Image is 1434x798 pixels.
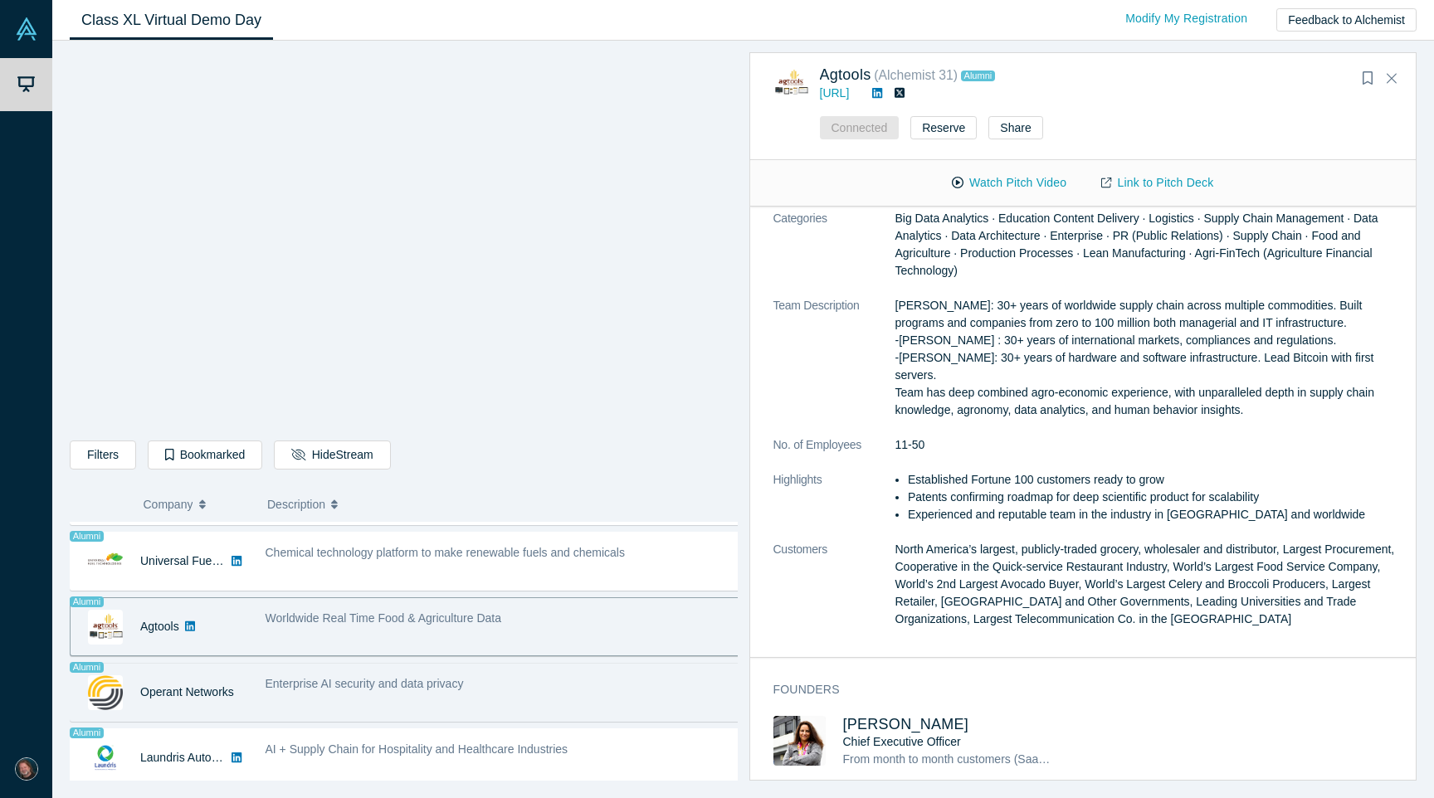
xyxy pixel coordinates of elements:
[820,66,871,83] a: Agtools
[88,675,123,710] img: Operant Networks's Logo
[70,1,273,40] a: Class XL Virtual Demo Day
[934,168,1084,197] button: Watch Pitch Video
[140,685,234,698] a: Operant Networks
[843,735,961,748] span: Chief Executive Officer
[895,212,1378,277] span: Big Data Analytics · Education Content Delivery · Logistics · Supply Chain Management · Data Anal...
[148,440,262,470] button: Bookmarked
[70,727,104,738] span: Alumni
[266,611,502,625] span: Worldwide Real Time Food & Agriculture Data
[266,742,568,756] span: AI + Supply Chain for Hospitality and Healthcare Industries
[1108,4,1265,33] a: Modify My Registration
[88,741,123,776] img: Laundris Autonomous Inventory Management's Logo
[773,210,895,297] dt: Categories
[773,716,826,766] img: Martha Montoya's Profile Image
[1379,66,1404,92] button: Close
[895,436,1406,454] dd: 11-50
[773,471,895,541] dt: Highlights
[266,546,625,559] span: Chemical technology platform to make renewable fuels and chemicals
[266,677,464,690] span: Enterprise AI security and data privacy
[15,757,38,781] img: Chris H. Leeb's Account
[773,297,895,436] dt: Team Description
[910,116,977,139] button: Reserve
[267,487,726,522] button: Description
[70,531,104,542] span: Alumni
[843,716,969,732] a: [PERSON_NAME]
[908,506,1405,523] li: Experienced and reputable team in the industry in [GEOGRAPHIC_DATA] and worldwide
[773,436,895,471] dt: No. of Employees
[908,471,1405,489] li: Established Fortune 100 customers ready to grow
[820,116,900,139] button: Connected
[961,71,995,81] span: Alumni
[895,541,1406,628] dd: North America’s largest, publicly-traded grocery, wholesaler and distributor, Largest Procurement...
[773,681,1383,698] h3: Founders
[988,116,1042,139] button: Share
[773,541,895,645] dt: Customers
[15,17,38,41] img: Alchemist Vault Logo
[895,297,1406,419] p: [PERSON_NAME]: 30+ years of worldwide supply chain across multiple commodities. Built programs an...
[874,68,958,82] small: ( Alchemist 31 )
[70,440,136,470] button: Filters
[274,440,390,470] button: HideStream
[1276,8,1417,32] button: Feedback to Alchemist
[88,544,123,579] img: Universal Fuel Technologies's Logo
[1356,67,1379,90] button: Bookmark
[843,752,1427,766] span: From month to month customers (SaaS) to Enterprise multiyear contracts (Enterprise), Internationa...
[267,487,325,522] span: Description
[908,489,1405,506] li: Patents confirming roadmap for deep scientific product for scalability
[144,487,193,522] span: Company
[140,620,179,633] a: Agtools
[71,54,737,428] iframe: Alchemist Class XL Demo Day: Vault
[88,610,123,645] img: Agtools's Logo
[70,662,104,673] span: Alumni
[140,554,285,567] a: Universal Fuel Technologies
[773,66,808,100] img: Agtools's Logo
[70,596,104,607] span: Alumni
[140,751,375,764] a: Laundris Autonomous Inventory Management
[820,86,850,100] a: [URL]
[144,487,251,522] button: Company
[1084,168,1231,197] a: Link to Pitch Deck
